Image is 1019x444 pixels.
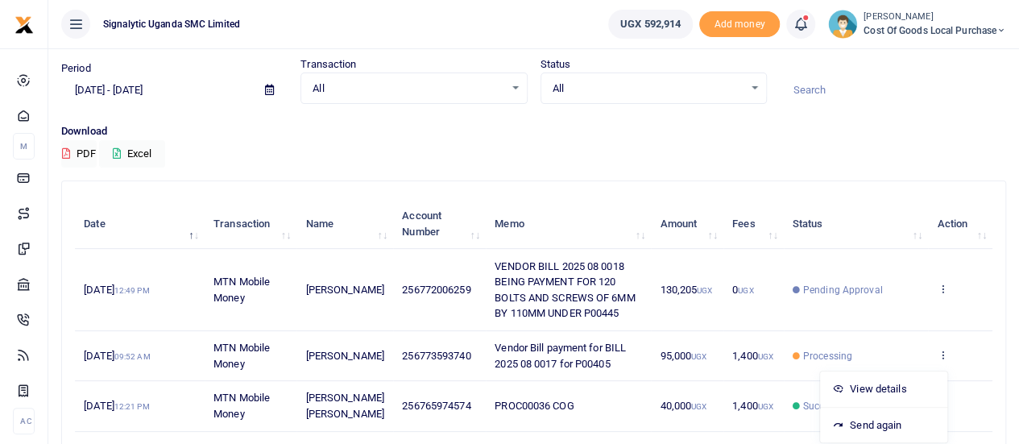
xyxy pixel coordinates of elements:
li: Wallet ballance [602,10,699,39]
span: [DATE] [84,400,149,412]
th: Account Number: activate to sort column ascending [393,199,486,249]
span: 256765974574 [402,400,470,412]
a: profile-user [PERSON_NAME] Cost of Goods Local Purchase [828,10,1006,39]
span: Pending Approval [803,283,883,297]
span: UGX 592,914 [620,16,681,32]
span: 256773593740 [402,350,470,362]
button: PDF [61,140,97,168]
span: [PERSON_NAME] [306,350,384,362]
th: Amount: activate to sort column ascending [651,199,723,249]
span: MTN Mobile Money [213,342,270,370]
span: Successful [803,399,851,413]
a: View details [820,378,947,400]
small: 09:52 AM [114,352,151,361]
span: 130,205 [660,284,712,296]
input: select period [61,77,252,104]
span: VENDOR BILL 2025 08 0018 BEING PAYMENT FOR 120 BOLTS AND SCREWS OF 6MM BY 110MM UNDER P00445 [495,260,635,320]
small: UGX [691,352,706,361]
span: [DATE] [84,284,149,296]
span: Processing [803,349,852,363]
small: UGX [757,402,773,411]
small: UGX [691,402,706,411]
span: 40,000 [660,400,706,412]
span: MTN Mobile Money [213,276,270,304]
span: 256772006259 [402,284,470,296]
input: Search [780,77,1006,104]
label: Status [541,56,571,73]
a: Add money [699,17,780,29]
span: 95,000 [660,350,706,362]
span: All [553,81,744,97]
a: Send again [820,414,947,437]
span: PROC00036 COG [495,400,574,412]
a: UGX 592,914 [608,10,693,39]
span: Add money [699,11,780,38]
span: Signalytic Uganda SMC Limited [97,17,246,31]
th: Fees: activate to sort column ascending [723,199,784,249]
p: Download [61,123,1006,140]
span: 0 [732,284,753,296]
th: Transaction: activate to sort column ascending [205,199,297,249]
th: Memo: activate to sort column ascending [486,199,651,249]
small: [PERSON_NAME] [864,10,1006,24]
button: Excel [99,140,165,168]
span: MTN Mobile Money [213,392,270,420]
small: UGX [697,286,712,295]
th: Status: activate to sort column ascending [784,199,929,249]
a: logo-small logo-large logo-large [14,18,34,30]
span: 1,400 [732,350,773,362]
span: All [313,81,503,97]
small: 12:21 PM [114,402,150,411]
span: [PERSON_NAME] [PERSON_NAME] [306,392,384,420]
span: [DATE] [84,350,150,362]
small: UGX [738,286,753,295]
th: Name: activate to sort column ascending [296,199,393,249]
small: UGX [757,352,773,361]
th: Date: activate to sort column descending [75,199,205,249]
span: [PERSON_NAME] [306,284,384,296]
th: Action: activate to sort column ascending [928,199,992,249]
small: 12:49 PM [114,286,150,295]
label: Period [61,60,91,77]
label: Transaction [300,56,356,73]
li: Ac [13,408,35,434]
span: Cost of Goods Local Purchase [864,23,1006,38]
span: 1,400 [732,400,773,412]
li: Toup your wallet [699,11,780,38]
span: Vendor Bill payment for BILL 2025 08 0017 for P00405 [495,342,626,370]
img: logo-small [14,15,34,35]
li: M [13,133,35,160]
img: profile-user [828,10,857,39]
